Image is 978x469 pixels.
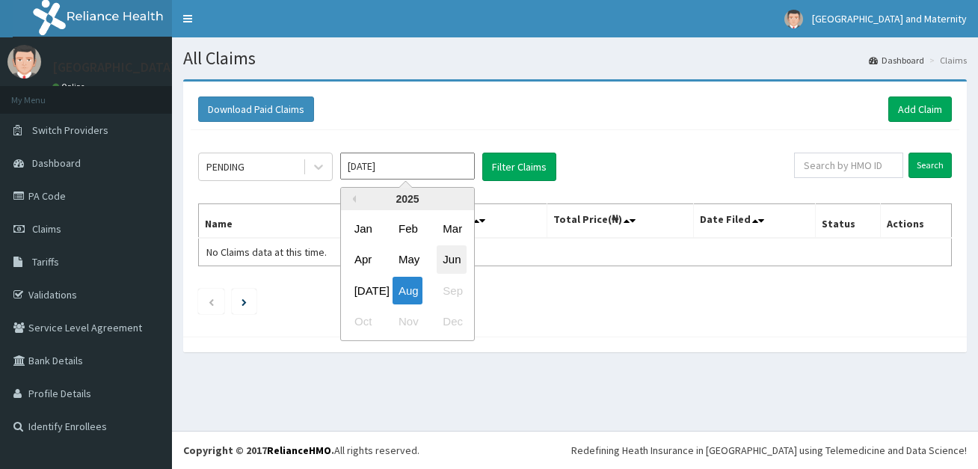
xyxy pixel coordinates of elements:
[183,49,967,68] h1: All Claims
[547,204,693,239] th: Total Price(₦)
[206,159,244,174] div: PENDING
[52,61,260,74] p: [GEOGRAPHIC_DATA] and Maternity
[784,10,803,28] img: User Image
[794,153,903,178] input: Search by HMO ID
[393,246,422,274] div: Choose May 2025
[341,213,474,337] div: month 2025-08
[694,204,816,239] th: Date Filed
[172,431,978,469] footer: All rights reserved.
[926,54,967,67] li: Claims
[32,156,81,170] span: Dashboard
[437,215,467,242] div: Choose March 2025
[482,153,556,181] button: Filter Claims
[812,12,967,25] span: [GEOGRAPHIC_DATA] and Maternity
[52,82,88,92] a: Online
[183,444,334,457] strong: Copyright © 2017 .
[341,188,474,210] div: 2025
[393,277,422,304] div: Choose August 2025
[437,246,467,274] div: Choose June 2025
[199,204,389,239] th: Name
[206,245,327,259] span: No Claims data at this time.
[198,96,314,122] button: Download Paid Claims
[32,123,108,137] span: Switch Providers
[881,204,952,239] th: Actions
[32,222,61,236] span: Claims
[242,295,247,308] a: Next page
[869,54,924,67] a: Dashboard
[7,45,41,79] img: User Image
[348,277,378,304] div: Choose July 2025
[267,444,331,457] a: RelianceHMO
[888,96,952,122] a: Add Claim
[815,204,881,239] th: Status
[571,443,967,458] div: Redefining Heath Insurance in [GEOGRAPHIC_DATA] using Telemedicine and Data Science!
[340,153,475,180] input: Select Month and Year
[348,215,378,242] div: Choose January 2025
[208,295,215,308] a: Previous page
[348,195,356,203] button: Previous Year
[32,255,59,269] span: Tariffs
[393,215,422,242] div: Choose February 2025
[348,246,378,274] div: Choose April 2025
[908,153,952,178] input: Search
